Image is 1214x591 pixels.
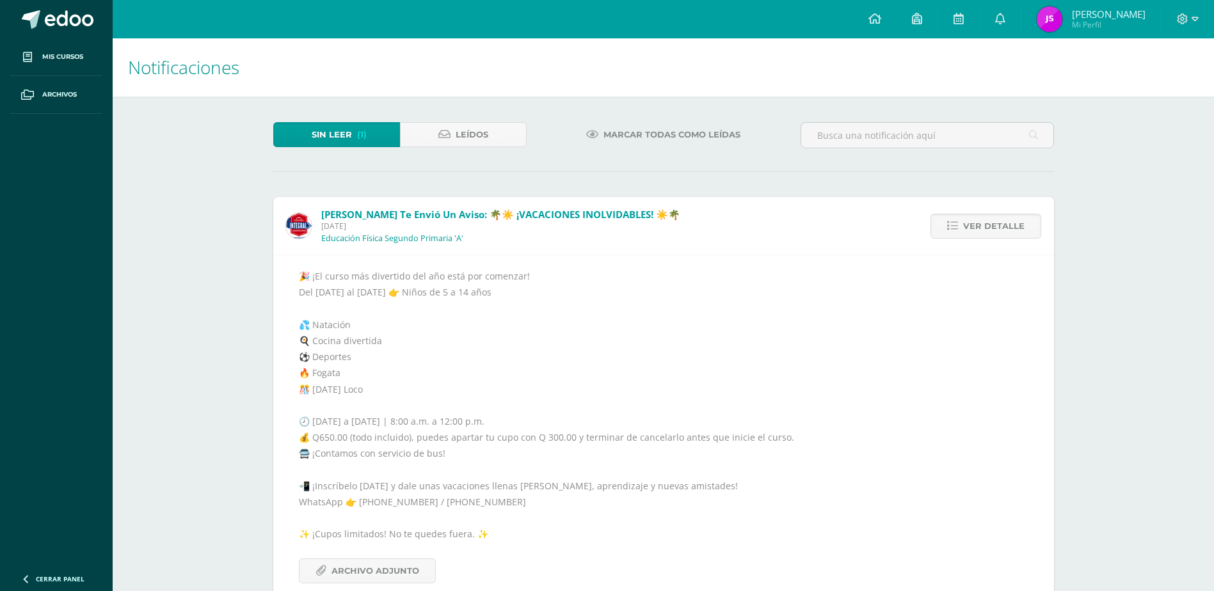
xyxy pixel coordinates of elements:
[10,76,102,114] a: Archivos
[331,559,419,583] span: Archivo Adjunto
[299,268,1028,583] div: 🎉 ¡El curso más divertido del año está por comenzar! Del [DATE] al [DATE] 👉 Niños de 5 a 14 años ...
[42,52,83,62] span: Mis cursos
[456,123,488,146] span: Leídos
[357,123,367,146] span: (1)
[1072,19,1146,30] span: Mi Perfil
[286,213,312,239] img: 387ed2a8187a40742b44cf00216892d1.png
[963,214,1025,238] span: Ver detalle
[10,38,102,76] a: Mis cursos
[128,55,239,79] span: Notificaciones
[801,123,1053,148] input: Busca una notificación aquí
[321,233,463,244] p: Educación Física Segundo Primaria 'A'
[1072,8,1146,20] span: [PERSON_NAME]
[312,123,352,146] span: Sin leer
[1037,6,1062,32] img: 746429c817c9f5cedbabcf9c7ab5413f.png
[400,122,527,147] a: Leídos
[273,122,400,147] a: Sin leer(1)
[36,574,84,583] span: Cerrar panel
[42,90,77,100] span: Archivos
[321,208,680,221] span: [PERSON_NAME] te envió un aviso: 🌴☀️ ¡VACACIONES INOLVIDABLES! ☀️🌴
[321,221,680,232] span: [DATE]
[603,123,740,146] span: Marcar todas como leídas
[299,558,436,583] a: Archivo Adjunto
[570,122,756,147] a: Marcar todas como leídas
